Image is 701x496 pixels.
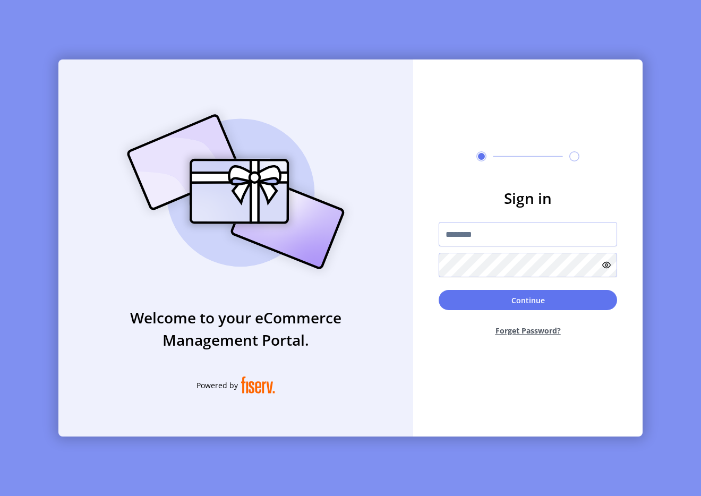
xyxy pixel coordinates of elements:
[439,290,617,310] button: Continue
[196,380,238,391] span: Powered by
[439,187,617,209] h3: Sign in
[439,317,617,345] button: Forget Password?
[58,306,413,351] h3: Welcome to your eCommerce Management Portal.
[111,102,361,281] img: card_Illustration.svg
